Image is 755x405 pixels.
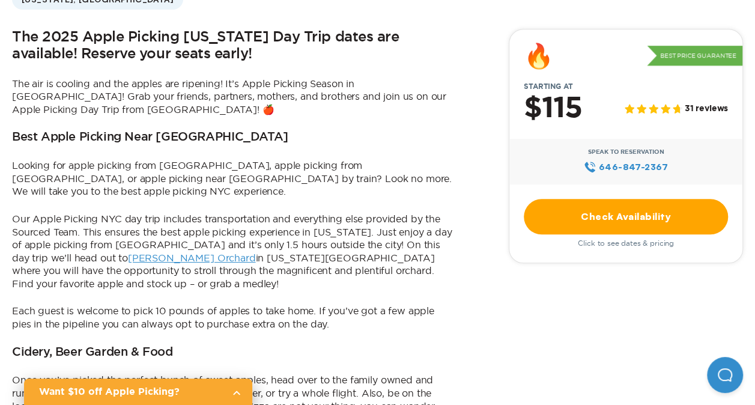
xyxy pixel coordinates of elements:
[12,29,455,63] h2: The 2025 Apple Picking [US_STATE] Day Trip dates are available! Reserve your seats early!
[588,148,664,156] span: Speak to Reservation
[24,379,252,405] a: Want $10 off Apple Picking?
[39,385,222,399] h2: Want $10 off Apple Picking?
[707,357,743,393] iframe: Help Scout Beacon - Open
[647,46,742,66] p: Best Price Guarantee
[578,239,674,248] span: Click to see dates & pricing
[524,93,582,124] h2: $115
[12,130,288,145] h3: Best Apple Picking Near [GEOGRAPHIC_DATA]
[524,44,554,68] div: 🔥
[599,160,668,174] span: 646‍-847‍-2367
[12,213,455,291] p: Our Apple Picking NYC day trip includes transportation and everything else provided by the Source...
[128,252,256,263] a: [PERSON_NAME] Orchard
[584,160,667,174] a: 646‍-847‍-2367
[12,159,455,198] p: Looking for apple picking from [GEOGRAPHIC_DATA], apple picking from [GEOGRAPHIC_DATA], or apple ...
[685,104,728,114] span: 31 reviews
[12,305,455,330] p: Each guest is welcome to pick 10 pounds of apples to take home. If you’ve got a few apple pies in...
[12,346,173,360] h3: Cidery, Beer Garden & Food
[524,199,728,234] a: Check Availability
[509,82,587,91] span: Starting at
[12,78,455,117] p: The air is cooling and the apples are ripening! It’s Apple Picking Season in [GEOGRAPHIC_DATA]! G...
